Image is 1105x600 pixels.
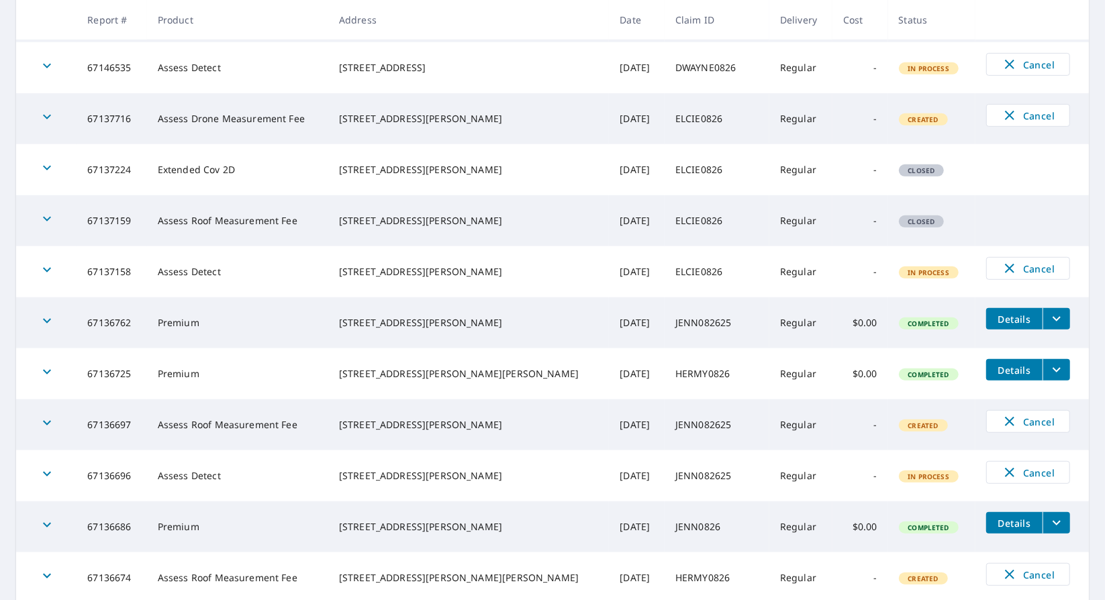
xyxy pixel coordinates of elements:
[77,195,147,246] td: 67137159
[339,265,599,279] div: [STREET_ADDRESS][PERSON_NAME]
[609,297,665,348] td: [DATE]
[609,501,665,552] td: [DATE]
[147,195,328,246] td: Assess Roof Measurement Fee
[986,308,1043,330] button: detailsBtn-67136762
[665,450,769,501] td: JENN082625
[609,246,665,297] td: [DATE]
[994,364,1035,377] span: Details
[1000,566,1056,583] span: Cancel
[986,53,1070,76] button: Cancel
[147,42,328,93] td: Assess Detect
[900,217,943,226] span: Closed
[832,42,888,93] td: -
[986,563,1070,586] button: Cancel
[769,501,832,552] td: Regular
[77,144,147,195] td: 67137224
[665,399,769,450] td: JENN082625
[832,195,888,246] td: -
[339,469,599,483] div: [STREET_ADDRESS][PERSON_NAME]
[900,166,943,175] span: Closed
[1043,308,1070,330] button: filesDropdownBtn-67136762
[609,144,665,195] td: [DATE]
[665,195,769,246] td: ELCIE0826
[832,501,888,552] td: $0.00
[339,61,599,74] div: [STREET_ADDRESS]
[769,246,832,297] td: Regular
[339,112,599,126] div: [STREET_ADDRESS][PERSON_NAME]
[339,571,599,585] div: [STREET_ADDRESS][PERSON_NAME][PERSON_NAME]
[77,450,147,501] td: 67136696
[832,297,888,348] td: $0.00
[609,42,665,93] td: [DATE]
[769,297,832,348] td: Regular
[665,144,769,195] td: ELCIE0826
[832,93,888,144] td: -
[665,501,769,552] td: JENN0826
[832,246,888,297] td: -
[994,517,1035,530] span: Details
[986,104,1070,127] button: Cancel
[339,367,599,381] div: [STREET_ADDRESS][PERSON_NAME][PERSON_NAME]
[986,410,1070,433] button: Cancel
[1043,512,1070,534] button: filesDropdownBtn-67136686
[986,359,1043,381] button: detailsBtn-67136725
[900,523,957,532] span: Completed
[1000,464,1056,481] span: Cancel
[832,399,888,450] td: -
[147,450,328,501] td: Assess Detect
[147,246,328,297] td: Assess Detect
[609,195,665,246] td: [DATE]
[609,93,665,144] td: [DATE]
[77,399,147,450] td: 67136697
[147,93,328,144] td: Assess Drone Measurement Fee
[986,461,1070,484] button: Cancel
[986,257,1070,280] button: Cancel
[1000,260,1056,277] span: Cancel
[769,93,832,144] td: Regular
[1000,107,1056,123] span: Cancel
[900,370,957,379] span: Completed
[77,93,147,144] td: 67137716
[994,313,1035,326] span: Details
[339,214,599,228] div: [STREET_ADDRESS][PERSON_NAME]
[900,472,958,481] span: In Process
[986,512,1043,534] button: detailsBtn-67136686
[77,297,147,348] td: 67136762
[769,399,832,450] td: Regular
[77,246,147,297] td: 67137158
[609,399,665,450] td: [DATE]
[665,93,769,144] td: ELCIE0826
[900,64,958,73] span: In Process
[900,115,947,124] span: Created
[339,520,599,534] div: [STREET_ADDRESS][PERSON_NAME]
[147,399,328,450] td: Assess Roof Measurement Fee
[339,163,599,177] div: [STREET_ADDRESS][PERSON_NAME]
[77,348,147,399] td: 67136725
[900,268,958,277] span: In Process
[900,319,957,328] span: Completed
[147,297,328,348] td: Premium
[77,42,147,93] td: 67146535
[769,450,832,501] td: Regular
[769,195,832,246] td: Regular
[769,42,832,93] td: Regular
[769,348,832,399] td: Regular
[1000,413,1056,430] span: Cancel
[665,348,769,399] td: HERMY0826
[1000,56,1056,72] span: Cancel
[832,144,888,195] td: -
[832,348,888,399] td: $0.00
[769,144,832,195] td: Regular
[147,348,328,399] td: Premium
[665,42,769,93] td: DWAYNE0826
[665,246,769,297] td: ELCIE0826
[339,418,599,432] div: [STREET_ADDRESS][PERSON_NAME]
[609,450,665,501] td: [DATE]
[900,574,947,583] span: Created
[1043,359,1070,381] button: filesDropdownBtn-67136725
[77,501,147,552] td: 67136686
[147,501,328,552] td: Premium
[339,316,599,330] div: [STREET_ADDRESS][PERSON_NAME]
[147,144,328,195] td: Extended Cov 2D
[609,348,665,399] td: [DATE]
